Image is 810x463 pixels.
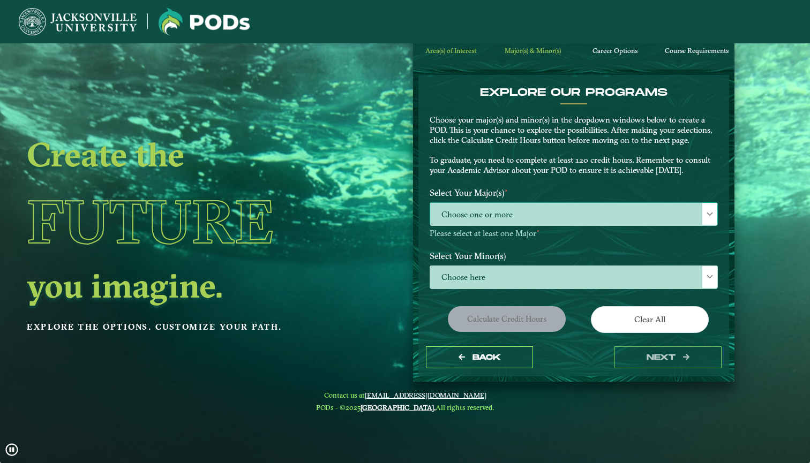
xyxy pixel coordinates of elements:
[316,391,494,399] span: Contact us at
[504,186,508,194] sup: ⋆
[505,47,561,55] span: Major(s) & Minor(s)
[422,246,726,265] label: Select Your Minor(s)
[27,270,337,300] h2: you imagine.
[592,47,637,55] span: Career Options
[27,173,337,270] h1: Future
[27,319,337,335] p: Explore the options. Customize your path.
[361,403,436,412] a: [GEOGRAPHIC_DATA].
[27,139,337,169] h2: Create the
[426,346,533,368] button: Back
[425,47,476,55] span: Area(s) of Interest
[448,306,566,331] button: Calculate credit hours
[614,346,722,368] button: next
[19,8,137,35] img: Jacksonville University logo
[365,391,486,399] a: [EMAIL_ADDRESS][DOMAIN_NAME]
[430,229,718,239] p: Please select at least one Major
[472,353,501,362] span: Back
[536,227,540,234] sup: ⋆
[159,8,250,35] img: Jacksonville University logo
[591,306,709,332] button: Clear All
[430,203,717,226] span: Choose one or more
[422,183,726,203] label: Select Your Major(s)
[430,115,718,176] p: Choose your major(s) and minor(s) in the dropdown windows below to create a POD. This is your cha...
[665,47,729,55] span: Course Requirements
[316,403,494,412] span: PODs - ©2025 All rights reserved.
[430,86,718,99] h4: EXPLORE OUR PROGRAMS
[430,266,717,289] span: Choose here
